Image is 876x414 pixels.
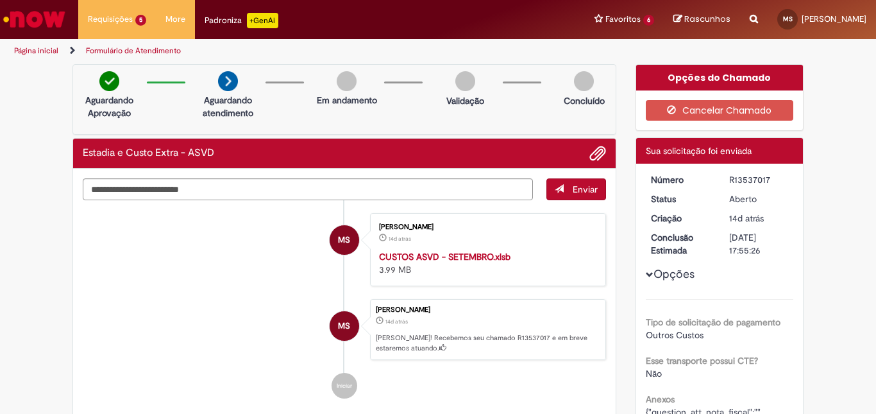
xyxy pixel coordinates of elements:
a: CUSTOS ASVD - SETEMBRO.xlsb [379,251,510,263]
p: Aguardando atendimento [197,94,259,119]
ul: Trilhas de página [10,39,575,63]
span: 14d atrás [729,212,764,224]
dt: Status [641,193,720,205]
b: Anexos [646,393,675,405]
dt: Criação [641,212,720,225]
img: arrow-next.png [218,71,238,91]
time: 15/09/2025 16:55:22 [385,318,408,325]
button: Cancelar Chamado [646,100,794,121]
div: [DATE] 17:55:26 [729,231,789,257]
span: MS [338,311,350,341]
div: MARCOS SCANTAMBURLO [330,225,359,255]
ul: Histórico de tíquete [83,200,606,412]
span: 6 [643,15,654,26]
time: 15/09/2025 16:54:38 [389,235,411,243]
p: Concluído [564,94,605,107]
span: More [165,13,185,26]
div: Aberto [729,193,789,205]
img: check-circle-green.png [99,71,119,91]
button: Enviar [546,178,606,200]
dt: Número [641,173,720,186]
b: Tipo de solicitação de pagamento [646,316,780,328]
span: Requisições [88,13,133,26]
img: img-circle-grey.png [337,71,357,91]
span: Enviar [573,184,598,195]
div: [PERSON_NAME] [379,223,593,231]
div: Padroniza [205,13,278,28]
img: ServiceNow [1,6,67,32]
button: Adicionar anexos [589,145,606,162]
span: MS [338,225,350,255]
a: Rascunhos [673,13,730,26]
textarea: Digite sua mensagem aqui... [83,178,533,200]
p: Em andamento [317,94,377,107]
span: 14d atrás [389,235,411,243]
p: Validação [446,94,484,107]
span: [PERSON_NAME] [802,13,866,24]
span: 5 [135,15,146,26]
p: Aguardando Aprovação [78,94,140,119]
h2: Estadia e Custo Extra - ASVD Histórico de tíquete [83,148,214,159]
a: Formulário de Atendimento [86,46,181,56]
p: +GenAi [247,13,278,28]
div: [PERSON_NAME] [376,306,599,314]
img: img-circle-grey.png [455,71,475,91]
span: Favoritos [605,13,641,26]
div: MARCOS SCANTAMBURLO [330,311,359,341]
img: img-circle-grey.png [574,71,594,91]
span: 14d atrás [385,318,408,325]
div: 15/09/2025 16:55:22 [729,212,789,225]
span: Sua solicitação foi enviada [646,145,752,157]
span: Outros Custos [646,329,703,341]
span: Rascunhos [684,13,730,25]
a: Página inicial [14,46,58,56]
div: Opções do Chamado [636,65,804,91]
dt: Conclusão Estimada [641,231,720,257]
div: R13537017 [729,173,789,186]
span: Não [646,368,662,379]
p: [PERSON_NAME]! Recebemos seu chamado R13537017 e em breve estaremos atuando. [376,333,599,353]
span: MS [783,15,793,23]
div: 3.99 MB [379,250,593,276]
li: MARCOS SCANTAMBURLO [83,299,606,361]
b: Esse transporte possui CTE? [646,355,758,367]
